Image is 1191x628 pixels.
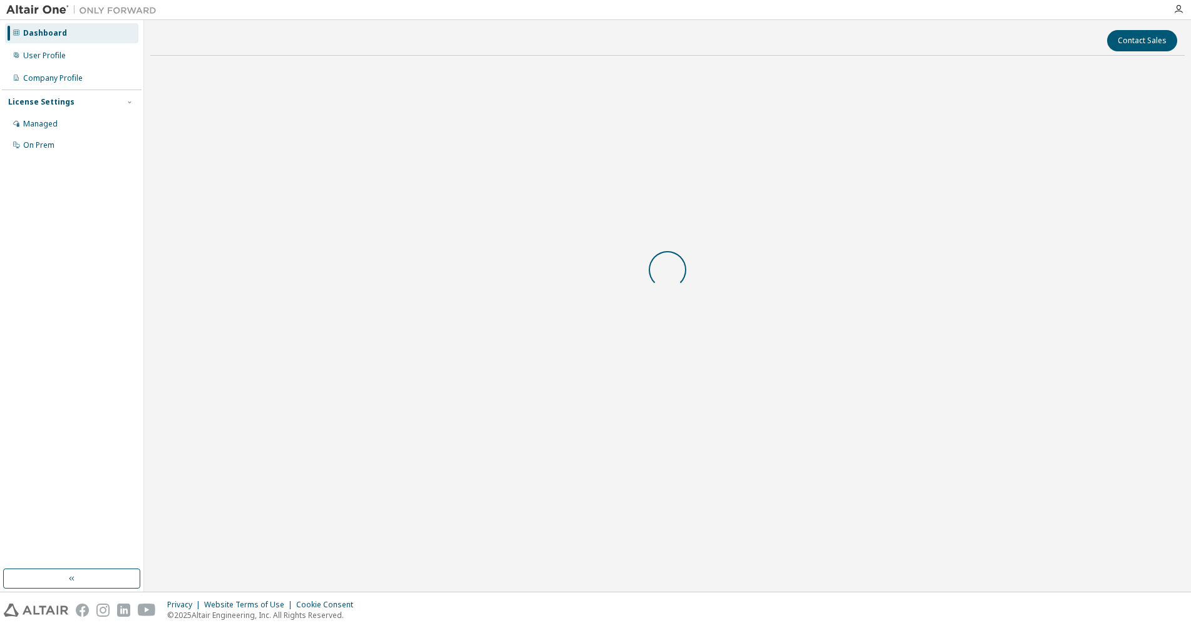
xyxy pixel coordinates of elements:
div: Cookie Consent [296,600,361,610]
div: Managed [23,119,58,129]
img: instagram.svg [96,604,110,617]
div: Privacy [167,600,204,610]
div: Website Terms of Use [204,600,296,610]
img: youtube.svg [138,604,156,617]
img: facebook.svg [76,604,89,617]
div: Dashboard [23,28,67,38]
div: Company Profile [23,73,83,83]
img: Altair One [6,4,163,16]
div: User Profile [23,51,66,61]
button: Contact Sales [1107,30,1177,51]
img: linkedin.svg [117,604,130,617]
div: License Settings [8,97,75,107]
div: On Prem [23,140,54,150]
p: © 2025 Altair Engineering, Inc. All Rights Reserved. [167,610,361,620]
img: altair_logo.svg [4,604,68,617]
